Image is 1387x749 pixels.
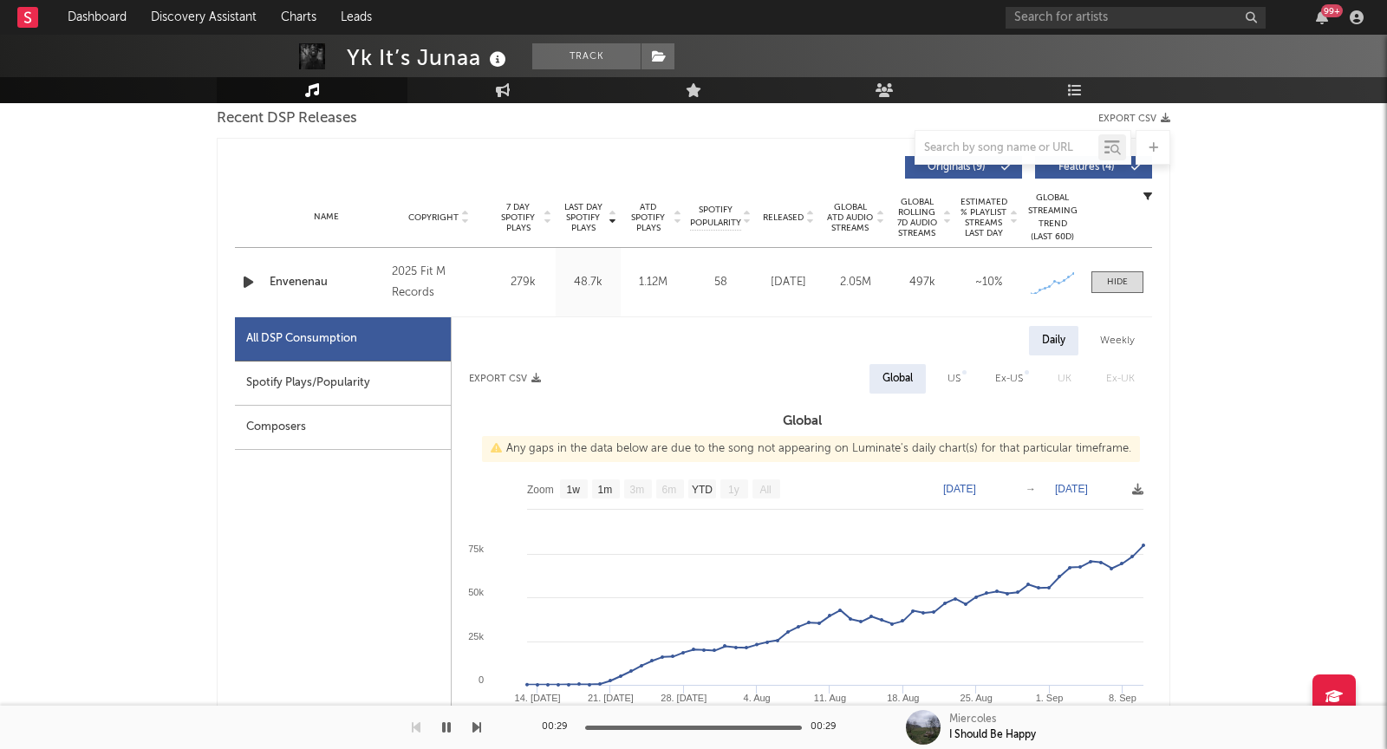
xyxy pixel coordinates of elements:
div: 279k [495,274,551,291]
div: Weekly [1087,326,1148,355]
div: All DSP Consumption [246,329,357,349]
text: 21. [DATE] [588,693,634,703]
text: 6m [662,484,677,496]
div: 497k [893,274,951,291]
div: 48.7k [560,274,616,291]
text: YTD [692,484,713,496]
text: [DATE] [1055,483,1088,495]
text: 3m [630,484,645,496]
button: Track [532,43,641,69]
span: Features ( 4 ) [1046,162,1126,173]
div: ~ 10 % [960,274,1018,291]
h3: Global [452,411,1152,432]
button: Export CSV [469,374,541,384]
text: 18. Aug [887,693,919,703]
div: Composers [235,406,451,450]
text: 1y [728,484,739,496]
text: All [759,484,771,496]
button: Originals(9) [905,156,1022,179]
div: 99 + [1321,4,1343,17]
div: 00:29 [811,717,845,738]
div: Yk It’s Junaa [347,43,511,72]
div: Daily [1029,326,1078,355]
text: 11. Aug [814,693,846,703]
span: Originals ( 9 ) [916,162,996,173]
span: 7 Day Spotify Plays [495,202,541,233]
span: ATD Spotify Plays [625,202,671,233]
div: 00:29 [542,717,576,738]
text: → [1026,483,1036,495]
div: I Should Be Happy [949,727,1036,743]
text: 75k [468,544,484,554]
text: 1m [598,484,613,496]
div: Ex-US [995,368,1023,389]
text: 50k [468,587,484,597]
span: Spotify Popularity [690,204,741,230]
span: Last Day Spotify Plays [560,202,606,233]
div: Name [270,211,383,224]
button: 99+ [1316,10,1328,24]
text: 8. Sep [1109,693,1136,703]
text: 1w [567,484,581,496]
input: Search by song name or URL [915,141,1098,155]
div: 1.12M [625,274,681,291]
text: 25. Aug [960,693,993,703]
text: Zoom [527,484,554,496]
div: Any gaps in the data below are due to the song not appearing on Luminate's daily chart(s) for tha... [482,436,1140,462]
div: 58 [690,274,751,291]
text: 14. [DATE] [515,693,561,703]
div: [DATE] [759,274,817,291]
div: Global Streaming Trend (Last 60D) [1026,192,1078,244]
span: Released [763,212,804,223]
div: 2.05M [826,274,884,291]
div: Spotify Plays/Popularity [235,361,451,406]
div: US [947,368,960,389]
text: 25k [468,631,484,642]
button: Export CSV [1098,114,1170,124]
span: Estimated % Playlist Streams Last Day [960,197,1007,238]
span: Global ATD Audio Streams [826,202,874,233]
text: [DATE] [943,483,976,495]
text: 28. [DATE] [661,693,707,703]
span: Global Rolling 7D Audio Streams [893,197,941,238]
text: 0 [479,674,484,685]
text: 1. Sep [1036,693,1064,703]
button: Features(4) [1035,156,1152,179]
text: 4. Aug [744,693,771,703]
input: Search for artists [1006,7,1266,29]
div: 2025 Fit M Records [392,262,486,303]
a: Envenenau [270,274,383,291]
div: All DSP Consumption [235,317,451,361]
span: Recent DSP Releases [217,108,357,129]
div: Miercoles [949,712,996,727]
span: Copyright [408,212,459,223]
div: Global [882,368,913,389]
